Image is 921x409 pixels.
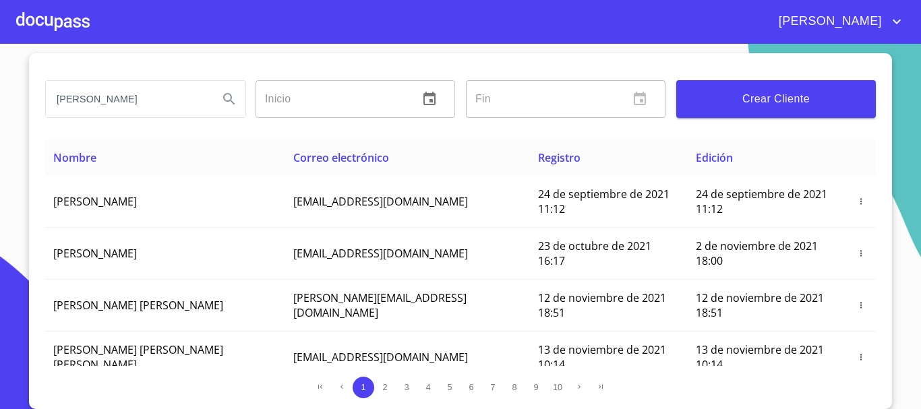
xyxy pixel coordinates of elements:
span: [EMAIL_ADDRESS][DOMAIN_NAME] [293,350,468,365]
span: 13 de noviembre de 2021 10:14 [696,342,824,372]
span: 7 [490,382,495,392]
span: [PERSON_NAME] [769,11,889,32]
span: [PERSON_NAME] [PERSON_NAME] [53,298,223,313]
span: 13 de noviembre de 2021 10:14 [538,342,666,372]
span: 6 [469,382,473,392]
span: 23 de octubre de 2021 16:17 [538,239,651,268]
span: 2 de noviembre de 2021 18:00 [696,239,818,268]
button: 4 [417,377,439,398]
span: 12 de noviembre de 2021 18:51 [696,290,824,320]
span: 24 de septiembre de 2021 11:12 [696,187,827,216]
button: 1 [353,377,374,398]
span: 3 [404,382,409,392]
button: 8 [504,377,525,398]
span: 9 [533,382,538,392]
input: search [46,81,208,117]
button: 2 [374,377,396,398]
button: 10 [547,377,568,398]
button: 3 [396,377,417,398]
span: 24 de septiembre de 2021 11:12 [538,187,670,216]
button: Crear Cliente [676,80,876,118]
span: Registro [538,150,581,165]
span: Crear Cliente [687,90,865,108]
span: [PERSON_NAME] [PERSON_NAME] [PERSON_NAME] [53,342,223,372]
span: Nombre [53,150,96,165]
span: 2 [382,382,387,392]
span: [PERSON_NAME] [53,194,137,209]
span: 1 [361,382,365,392]
button: 5 [439,377,460,398]
button: 7 [482,377,504,398]
button: 9 [525,377,547,398]
span: Correo electrónico [293,150,389,165]
span: 4 [425,382,430,392]
span: [PERSON_NAME] [53,246,137,261]
span: 8 [512,382,516,392]
span: Edición [696,150,733,165]
span: [EMAIL_ADDRESS][DOMAIN_NAME] [293,246,468,261]
span: 5 [447,382,452,392]
button: account of current user [769,11,905,32]
span: [EMAIL_ADDRESS][DOMAIN_NAME] [293,194,468,209]
span: 12 de noviembre de 2021 18:51 [538,290,666,320]
span: 10 [553,382,562,392]
span: [PERSON_NAME][EMAIL_ADDRESS][DOMAIN_NAME] [293,290,467,320]
button: 6 [460,377,482,398]
button: Search [213,83,245,115]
